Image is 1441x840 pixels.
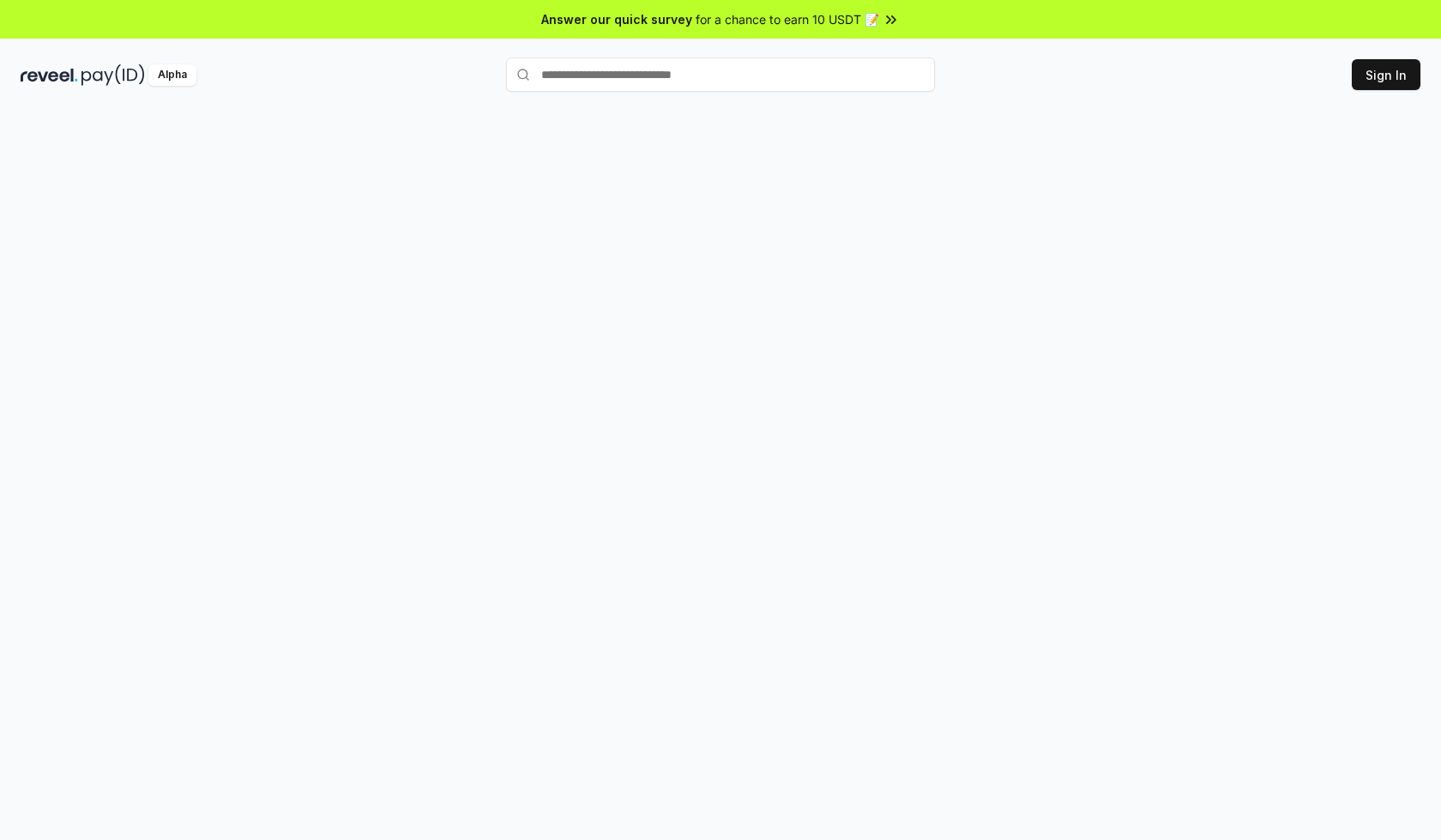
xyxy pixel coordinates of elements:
[1352,59,1420,90] button: Sign In
[541,10,692,28] span: Answer our quick survey
[21,64,78,86] img: reveel_dark
[696,10,879,28] span: for a chance to earn 10 USDT 📝
[148,64,196,86] div: Alpha
[81,64,145,86] img: pay_id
